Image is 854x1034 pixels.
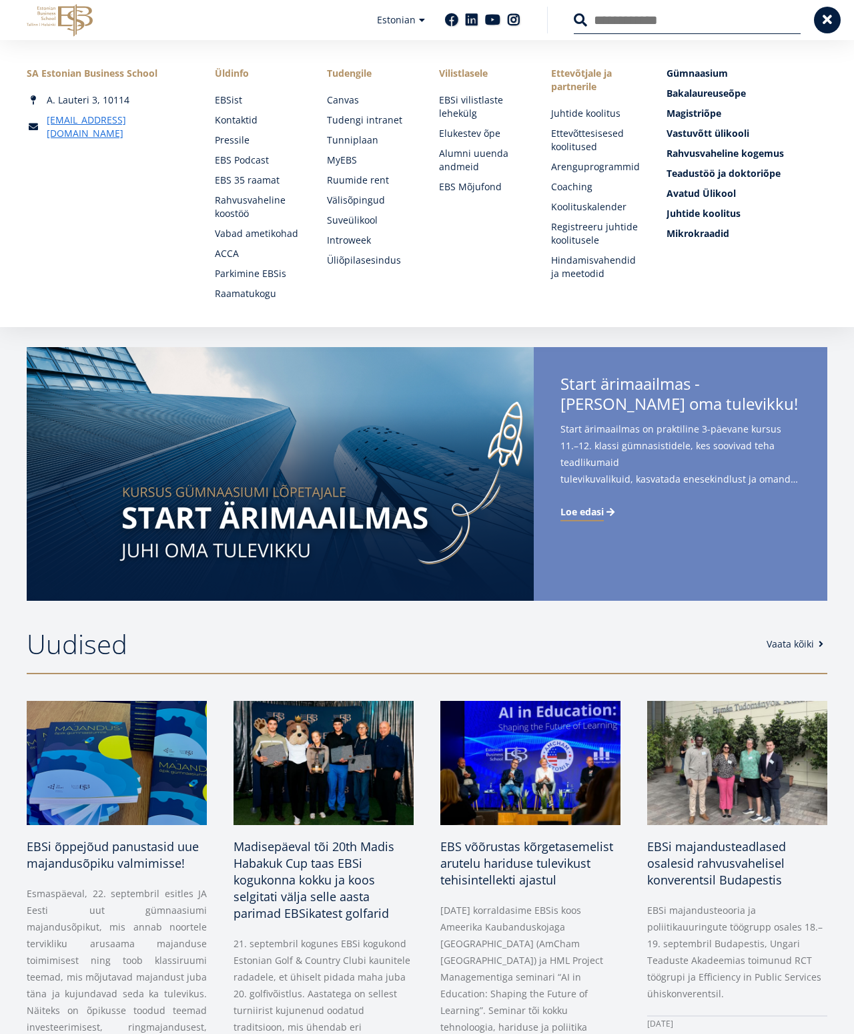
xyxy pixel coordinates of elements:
a: Kontaktid [215,113,300,127]
a: Alumni uuenda andmeid [439,147,524,174]
img: 20th Madis Habakuk Cup [234,701,414,825]
a: Facebook [445,13,458,27]
a: Elukestev õpe [439,127,524,140]
a: Raamatukogu [215,287,300,300]
span: Rahvusvaheline kogemus [667,147,784,160]
span: oma [689,393,722,415]
p: EBSi majandusteooria ja poliitikauuringute töögrupp osales 18.–19. septembril Budapestis, Ungari ... [647,902,827,1002]
span: Madisepäeval tõi 20th Madis Habakuk Cup taas EBSi kogukonna kokku ja koos selgitati välja selle a... [234,838,394,921]
a: Youtube [485,13,500,27]
a: Linkedin [465,13,478,27]
div: A. Lauteri 3, 10114 [27,93,188,107]
a: Välisõpingud [327,194,412,207]
span: EBSi õppejõud panustasid uue majandusõpiku valmimisse! [27,838,199,871]
span: - [695,372,700,395]
a: Rahvusvaheline koostöö [215,194,300,220]
a: [EMAIL_ADDRESS][DOMAIN_NAME] [47,113,188,140]
a: Tudengi intranet [327,113,412,127]
a: Registreeru juhtide koolitusele [551,220,640,247]
a: Ruumide rent [327,174,412,187]
a: Arenguprogrammid [551,160,640,174]
a: Parkimine EBSis [215,267,300,280]
a: Pressile [215,134,300,147]
a: EBS 35 raamat [215,174,300,187]
span: Bakalaureuseõpe [667,87,746,99]
span: tulevikuvalikuid, kasvatada enesekindlust ja omandada oskusi, mis on väärtuslikud nii ärimaailmas... [560,471,801,487]
a: Avatud Ülikool [667,187,828,200]
a: Mikrokraadid [667,227,828,240]
span: Mikrokraadid [667,227,729,240]
a: Juhtide koolitus [551,107,640,120]
a: MyEBS [327,154,412,167]
a: Vabad ametikohad [215,227,300,240]
a: EBSist [215,93,300,107]
span: Ettevõtjale ja partnerile [551,67,640,93]
a: Tunniplaan [327,134,412,147]
a: Hindamisvahendid ja meetodid [551,254,640,280]
a: Vaata kõiki [767,637,827,651]
img: Start arimaailmas [27,347,534,601]
img: Ai in Education [440,701,620,825]
img: a [647,701,827,825]
div: SA Estonian Business School [27,67,188,80]
span: Gümnaasium [667,67,728,79]
a: Vastuvõtt ülikooli [667,127,828,140]
span: Start ärimaailmas on praktiline 3-päevane kursus 11.–12. klassi gümnasistidele, kes soovivad teha... [560,421,801,492]
a: Koolituskalender [551,200,640,214]
span: EBSi majandusteadlased osalesid rahvusvahelisel konverentsil Budapestis [647,838,786,888]
span: Üldinfo [215,67,300,80]
a: Üliõpilasesindus [327,254,412,267]
a: Rahvusvaheline kogemus [667,147,828,160]
a: Tudengile [327,67,412,80]
span: Teadustöö ja doktoriõpe [667,167,781,180]
a: Bakalaureuseõpe [667,87,828,100]
a: Gümnaasium [667,67,828,80]
span: Juhtide koolitus [667,207,741,220]
span: Magistriõpe [667,107,721,119]
a: Ettevõttesisesed koolitused [551,127,640,154]
a: EBSi vilistlaste lehekülg [439,93,524,120]
a: Magistriõpe [667,107,828,120]
a: Introweek [327,234,412,247]
span: ärimaailmas [600,372,691,395]
a: EBS Mõjufond [439,180,524,194]
a: Coaching [551,180,640,194]
a: Suveülikool [327,214,412,227]
a: ACCA [215,247,300,260]
span: EBS võõrustas kõrgetasemelist arutelu hariduse tulevikust tehisintellekti ajastul [440,838,613,888]
a: Canvas [327,93,412,107]
span: Start [560,372,596,395]
h2: Uudised [27,627,753,661]
a: Juhtide koolitus [667,207,828,220]
a: Instagram [507,13,520,27]
span: Vastuvõtt ülikooli [667,127,749,140]
span: Avatud Ülikool [667,187,736,200]
a: Teadustöö ja doktoriõpe [667,167,828,180]
span: Vilistlasele [439,67,524,80]
div: [DATE] [647,1015,827,1032]
a: EBS Podcast [215,154,300,167]
span: [PERSON_NAME] [560,393,685,415]
img: Majandusõpik [27,701,207,825]
a: Loe edasi [560,505,617,519]
span: tulevikku! [726,393,798,415]
span: Loe edasi [560,505,604,519]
